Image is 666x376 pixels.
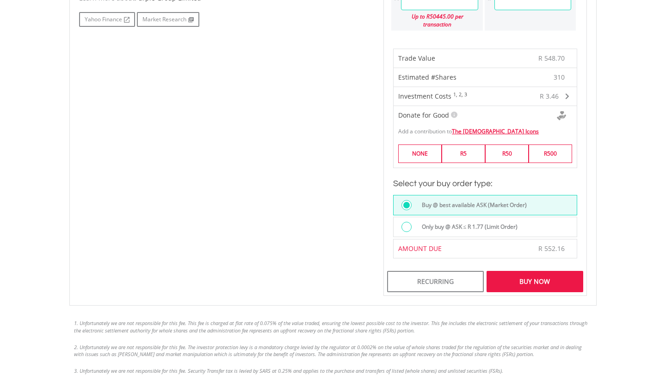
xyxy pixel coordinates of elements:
span: 310 [554,73,565,82]
a: Market Research [137,12,199,27]
div: Up to R50445.00 per transaction [391,10,478,31]
span: R 548.70 [538,54,565,63]
li: 1. Unfortunately we are not responsible for this fee. This fee is charged at flat rate of 0.075% ... [74,320,592,334]
sup: 1, 2, 3 [453,91,467,98]
span: AMOUNT DUE [398,244,442,253]
li: 2. Unfortunately we are not responsible for this fee. The investor protection levy is a mandatory... [74,344,592,358]
span: R 552.16 [538,244,565,253]
h3: Select your buy order type: [393,177,577,190]
label: R500 [529,144,572,163]
span: R 3.46 [540,92,559,100]
span: Investment Costs [398,92,451,100]
label: Only buy @ ASK ≤ R 1.77 (Limit Order) [416,222,518,232]
span: Trade Value [398,54,435,63]
img: Donte For Good [557,111,566,120]
label: R5 [442,144,485,163]
div: Buy Now [487,271,583,292]
label: Buy @ best available ASK (Market Order) [416,200,527,210]
li: 3. Unfortunately we are not responsible for this fee. Security Transfer tax is levied by SARS at ... [74,367,592,375]
div: Add a contribution to [394,123,577,135]
a: Yahoo Finance [79,12,135,27]
div: Recurring [387,271,484,292]
span: Donate for Good [398,111,449,119]
label: R50 [485,144,529,163]
span: Estimated #Shares [398,73,456,81]
label: NONE [398,144,442,163]
a: The [DEMOGRAPHIC_DATA] Icons [452,127,539,135]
